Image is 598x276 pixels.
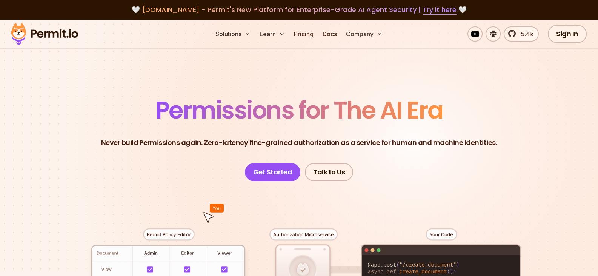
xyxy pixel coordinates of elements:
button: Learn [257,26,288,42]
span: [DOMAIN_NAME] - Permit's New Platform for Enterprise-Grade AI Agent Security | [142,5,457,14]
button: Company [343,26,386,42]
a: Sign In [548,25,587,43]
button: Solutions [212,26,254,42]
a: Docs [320,26,340,42]
a: Pricing [291,26,317,42]
a: Get Started [245,163,301,181]
div: 🤍 🤍 [18,5,580,15]
span: 5.4k [517,29,533,39]
a: 5.4k [504,26,539,42]
a: Talk to Us [305,163,353,181]
img: Permit logo [8,21,81,47]
a: Try it here [423,5,457,15]
p: Never build Permissions again. Zero-latency fine-grained authorization as a service for human and... [101,137,497,148]
span: Permissions for The AI Era [155,93,443,127]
